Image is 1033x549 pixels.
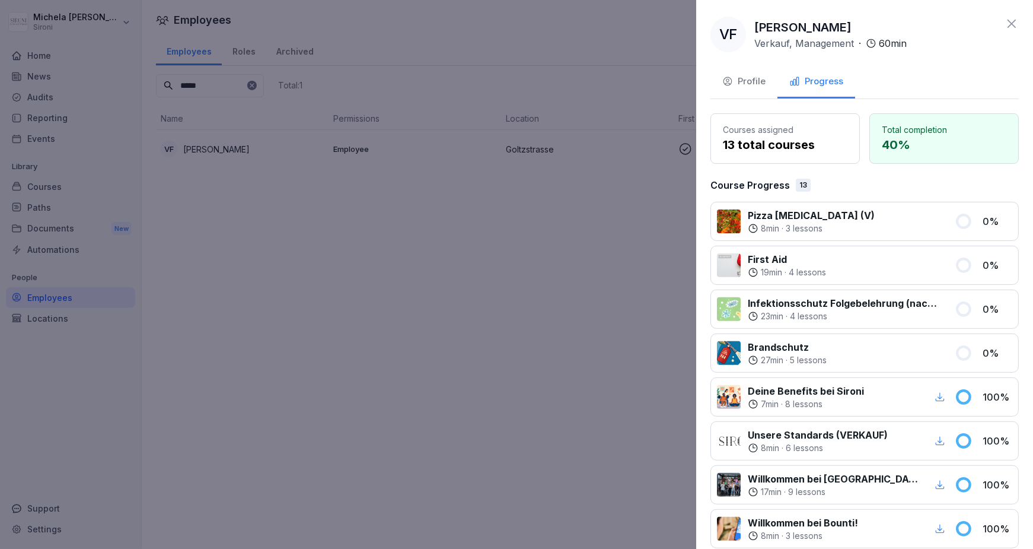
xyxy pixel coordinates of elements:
p: 0 % [983,214,1012,229]
p: 100 % [983,478,1012,492]
p: Pizza [MEDICAL_DATA] (V) [748,208,875,223]
p: 40 % [882,136,1006,154]
p: 0 % [983,346,1012,360]
p: 0 % [983,258,1012,272]
p: 60 min [879,36,907,50]
p: Willkommen bei Bounti! [748,516,858,530]
p: Course Progress [710,178,790,192]
p: 0 % [983,302,1012,316]
div: · [748,398,864,410]
div: · [748,266,826,278]
div: · [748,530,858,542]
p: 8 min [761,223,779,234]
p: 100 % [983,434,1012,448]
p: 17 min [761,486,782,498]
p: 9 lessons [788,486,825,498]
p: Deine Benefits bei Sironi [748,384,864,398]
p: 13 total courses [723,136,847,154]
div: VF [710,17,746,52]
p: 8 min [761,530,779,542]
p: Infektionsschutz Folgebelehrung (nach §43 IfSG) [748,296,940,310]
p: Willkommen bei [GEOGRAPHIC_DATA] [748,472,918,486]
div: · [748,486,918,498]
p: First Aid [748,252,826,266]
p: 27 min [761,354,783,366]
p: 19 min [761,266,782,278]
p: 100 % [983,522,1012,536]
p: 23 min [761,310,783,322]
div: Progress [789,75,843,88]
p: 8 min [761,442,779,454]
p: Unsere Standards (VERKAUF) [748,428,888,442]
p: 3 lessons [786,530,822,542]
p: 7 min [761,398,779,410]
div: · [748,310,940,322]
div: · [748,442,888,454]
p: 6 lessons [786,442,823,454]
p: [PERSON_NAME] [754,18,852,36]
button: Profile [710,66,777,99]
p: 3 lessons [786,223,822,234]
p: Courses assigned [723,123,847,136]
p: 100 % [983,390,1012,404]
p: Verkauf, Management [754,36,854,50]
p: 5 lessons [790,354,827,366]
div: · [754,36,907,50]
p: 8 lessons [785,398,822,410]
div: · [748,223,875,234]
p: Brandschutz [748,340,827,354]
p: Total completion [882,123,1006,136]
p: 4 lessons [789,266,826,278]
button: Progress [777,66,855,99]
p: 4 lessons [790,310,827,322]
div: · [748,354,827,366]
div: 13 [796,179,811,192]
div: Profile [722,75,766,88]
